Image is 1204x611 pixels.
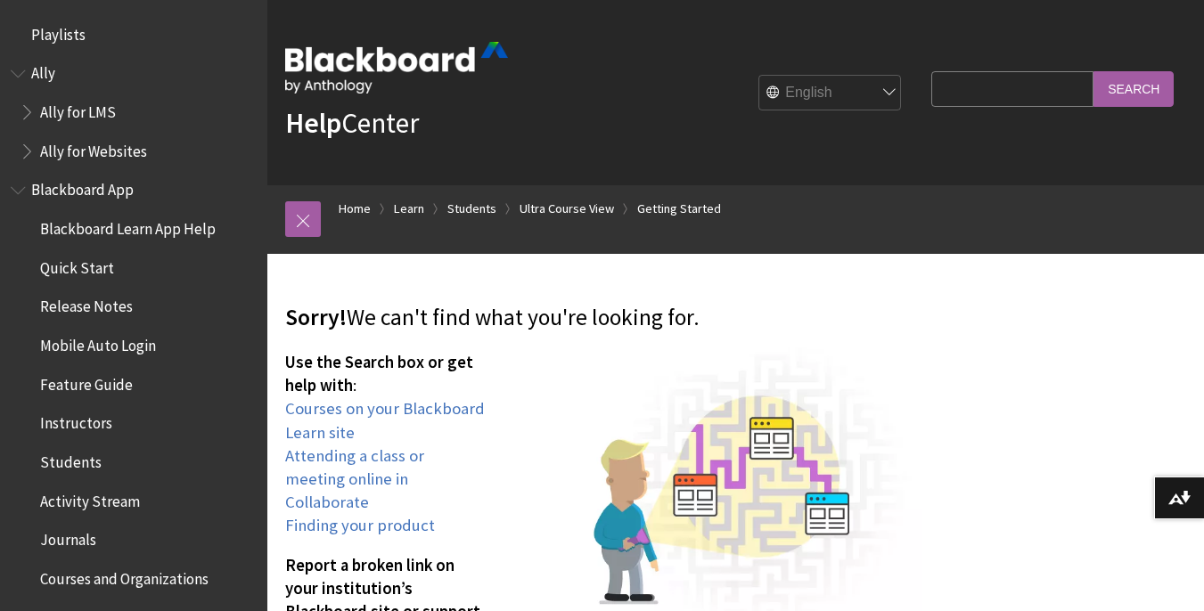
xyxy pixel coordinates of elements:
input: Search [1093,71,1174,106]
span: Quick Start [40,253,114,277]
a: HelpCenter [285,105,419,141]
span: Playlists [31,20,86,44]
span: Activity Stream [40,486,140,510]
p: : [285,351,922,537]
span: Use the Search box or get help with [285,352,473,395]
span: Mobile Auto Login [40,330,156,354]
a: Courses on your Blackboard Learn site [285,398,485,443]
span: Journals [40,525,96,550]
span: Students [40,447,102,471]
a: Finding your product [285,515,435,536]
a: Getting Started [637,198,721,220]
p: We can't find what you're looking for. [285,302,922,334]
span: Blackboard Learn App Help [40,214,216,238]
span: Feature Guide [40,370,133,394]
nav: Book outline for Playlists [11,20,257,50]
a: Students [447,198,496,220]
span: Sorry! [285,303,347,331]
a: Ultra Course View [520,198,614,220]
span: Instructors [40,409,112,433]
a: Home [339,198,371,220]
span: Blackboard App [31,175,134,200]
strong: Help [285,105,341,141]
nav: Book outline for Anthology Ally Help [11,59,257,167]
a: Learn [394,198,424,220]
span: Release Notes [40,292,133,316]
span: Courses and Organizations [40,564,209,588]
select: Site Language Selector [759,76,902,111]
span: Ally for Websites [40,136,147,160]
span: Ally [31,59,55,83]
a: Attending a class or meeting online in Collaborate [285,445,424,513]
img: Blackboard by Anthology [285,42,508,94]
span: Ally for LMS [40,97,116,121]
